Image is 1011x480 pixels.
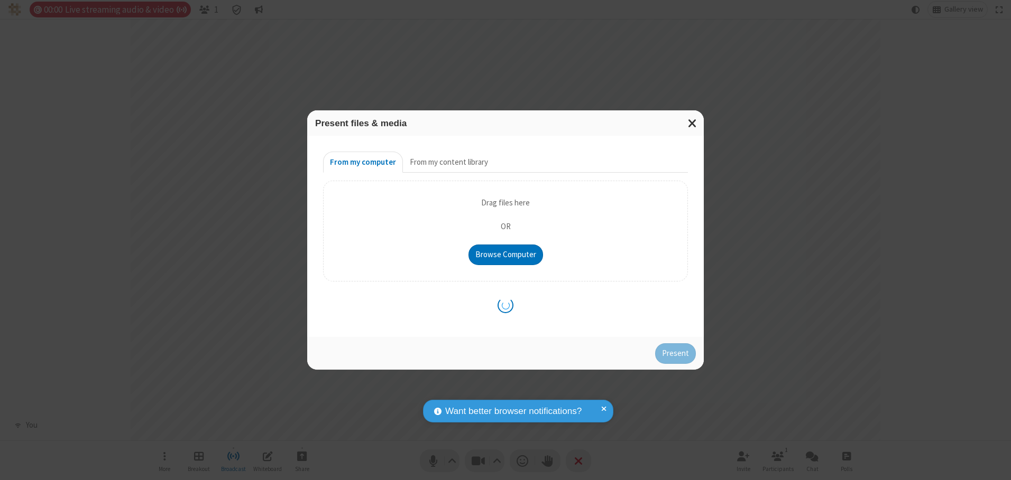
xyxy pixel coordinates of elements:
button: From my computer [323,152,403,173]
button: Close modal [682,110,704,136]
span: Want better browser notifications? [445,404,582,418]
div: Upload Background [323,181,688,282]
button: From my content library [403,152,495,173]
h3: Present files & media [315,118,696,128]
button: Present [655,343,696,364]
button: Browse Computer [468,244,543,266]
